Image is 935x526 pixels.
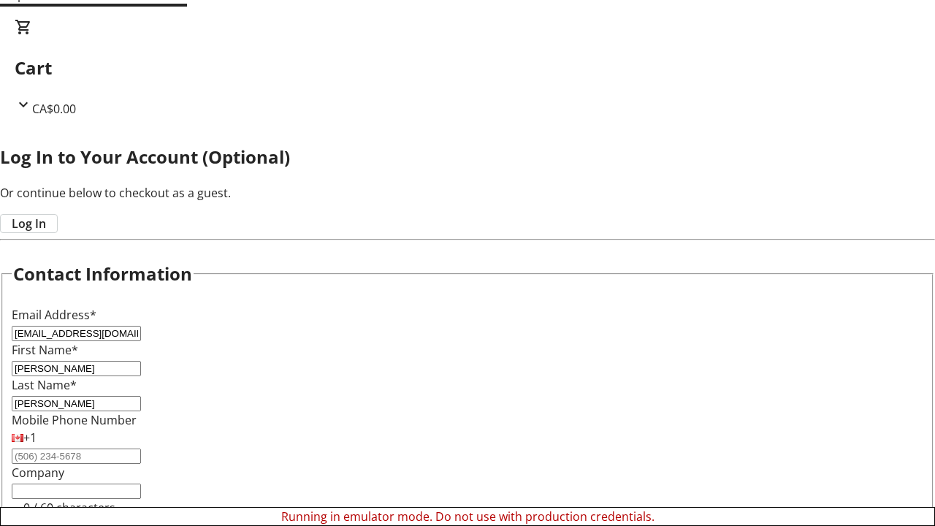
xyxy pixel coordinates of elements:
[12,307,96,323] label: Email Address*
[12,215,46,232] span: Log In
[12,377,77,393] label: Last Name*
[15,18,920,118] div: CartCA$0.00
[12,449,141,464] input: (506) 234-5678
[12,465,64,481] label: Company
[15,55,920,81] h2: Cart
[13,261,192,287] h2: Contact Information
[32,101,76,117] span: CA$0.00
[12,342,78,358] label: First Name*
[23,500,115,516] tr-character-limit: 0 / 60 characters
[12,412,137,428] label: Mobile Phone Number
